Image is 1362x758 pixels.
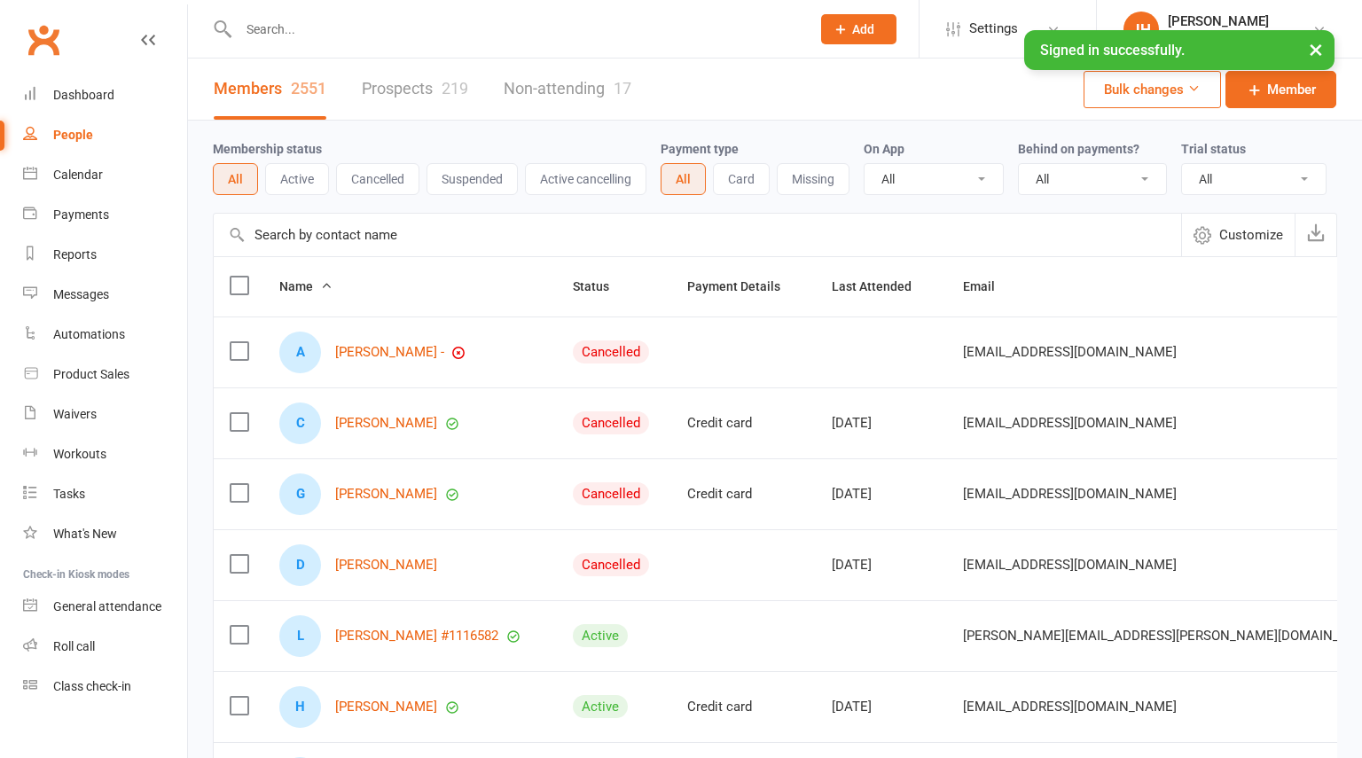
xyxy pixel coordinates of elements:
div: [DATE] [832,699,931,715]
a: General attendance kiosk mode [23,587,187,627]
button: Active [265,163,329,195]
span: Email [963,279,1014,293]
div: Credit card [687,699,800,715]
a: Member [1225,71,1336,108]
div: Cancelled [573,340,649,363]
div: [DATE] [832,558,931,573]
button: Last Attended [832,276,931,297]
a: [PERSON_NAME] [335,558,437,573]
div: D [279,544,321,586]
span: Customize [1219,224,1283,246]
button: Missing [777,163,849,195]
a: [PERSON_NAME] #1116582 [335,629,498,644]
a: Workouts [23,434,187,474]
a: Class kiosk mode [23,667,187,707]
div: Workouts [53,447,106,461]
label: Behind on payments? [1018,142,1139,156]
div: Class check-in [53,679,131,693]
button: Payment Details [687,276,800,297]
div: Cancelled [573,482,649,505]
span: Settings [969,9,1018,49]
input: Search by contact name [214,214,1181,256]
button: Add [821,14,896,44]
a: People [23,115,187,155]
a: What's New [23,514,187,554]
button: All [661,163,706,195]
div: Credit card [687,487,800,502]
span: [EMAIL_ADDRESS][DOMAIN_NAME] [963,477,1177,511]
div: Cancelled [573,553,649,576]
span: Member [1267,79,1316,100]
div: Credit card [687,416,800,431]
div: Active [573,624,628,647]
div: [DATE] [832,416,931,431]
span: [EMAIL_ADDRESS][DOMAIN_NAME] [963,690,1177,723]
span: [EMAIL_ADDRESS][DOMAIN_NAME] [963,406,1177,440]
a: Roll call [23,627,187,667]
a: Payments [23,195,187,235]
div: [PERSON_NAME] [1168,13,1269,29]
div: [DATE] [832,487,931,502]
span: [EMAIL_ADDRESS][DOMAIN_NAME] [963,548,1177,582]
span: Payment Details [687,279,800,293]
div: 219 [442,79,468,98]
div: JH [1123,12,1159,47]
div: Roll call [53,639,95,653]
a: Non-attending17 [504,59,631,120]
a: Waivers [23,395,187,434]
button: Card [713,163,770,195]
div: Automations [53,327,125,341]
div: Calendar [53,168,103,182]
div: C [279,402,321,444]
button: Suspended [427,163,518,195]
div: Bellingen Fitness [1168,29,1269,45]
a: Dashboard [23,75,187,115]
a: Calendar [23,155,187,195]
div: Messages [53,287,109,301]
div: L [279,615,321,657]
div: People [53,128,93,142]
button: Customize [1181,214,1295,256]
label: Membership status [213,142,322,156]
div: H [279,686,321,728]
span: Add [852,22,874,36]
div: General attendance [53,599,161,613]
button: Active cancelling [525,163,646,195]
span: [EMAIL_ADDRESS][DOMAIN_NAME] [963,335,1177,369]
div: G [279,473,321,515]
div: Cancelled [573,411,649,434]
button: All [213,163,258,195]
span: Name [279,279,333,293]
a: [PERSON_NAME] [335,699,437,715]
label: Payment type [661,142,739,156]
div: Dashboard [53,88,114,102]
a: [PERSON_NAME] [335,416,437,431]
a: Clubworx [21,18,66,62]
label: Trial status [1181,142,1246,156]
a: Prospects219 [362,59,468,120]
span: Last Attended [832,279,931,293]
a: Messages [23,275,187,315]
a: Tasks [23,474,187,514]
a: Reports [23,235,187,275]
div: Payments [53,207,109,222]
div: Reports [53,247,97,262]
button: Status [573,276,629,297]
div: Tasks [53,487,85,501]
span: Status [573,279,629,293]
button: Bulk changes [1084,71,1221,108]
a: [PERSON_NAME] - [335,345,444,360]
div: Waivers [53,407,97,421]
a: Product Sales [23,355,187,395]
div: Product Sales [53,367,129,381]
input: Search... [233,17,798,42]
span: Signed in successfully. [1040,42,1185,59]
div: 17 [614,79,631,98]
div: A [279,332,321,373]
button: Name [279,276,333,297]
a: Automations [23,315,187,355]
div: 2551 [291,79,326,98]
a: [PERSON_NAME] [335,487,437,502]
button: × [1300,30,1332,68]
button: Email [963,276,1014,297]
